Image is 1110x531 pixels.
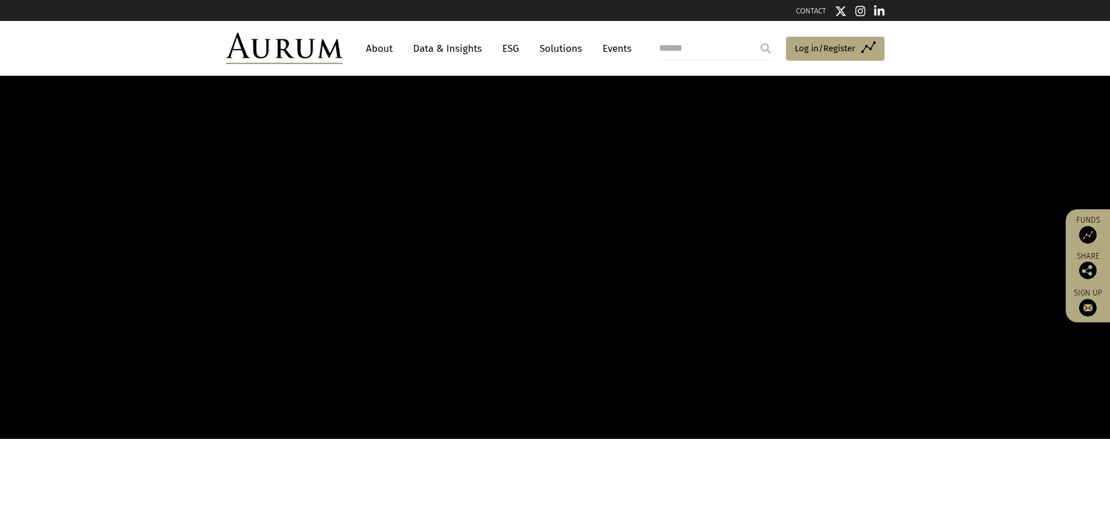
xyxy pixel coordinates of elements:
img: Twitter icon [835,5,847,17]
a: Funds [1072,215,1104,244]
div: Share [1072,252,1104,279]
img: Instagram icon [855,5,866,17]
img: Share this post [1079,262,1097,279]
a: Data & Insights [407,38,488,59]
img: Access Funds [1079,226,1097,244]
a: Events [597,38,632,59]
a: Solutions [534,38,588,59]
span: Log in/Register [795,41,855,55]
img: Linkedin icon [874,5,885,17]
a: Log in/Register [786,37,885,61]
a: ESG [496,38,525,59]
img: Sign up to our newsletter [1079,299,1097,317]
img: Aurum [226,33,343,64]
a: Sign up [1072,288,1104,317]
a: About [360,38,399,59]
input: Submit [754,37,777,60]
a: CONTACT [796,6,826,15]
